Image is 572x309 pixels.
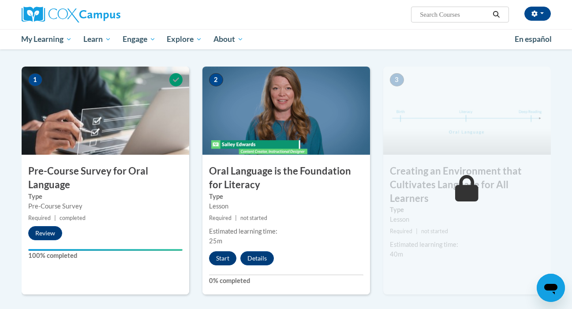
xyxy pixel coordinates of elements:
[240,251,274,265] button: Details
[28,226,62,240] button: Review
[123,34,156,45] span: Engage
[28,192,183,201] label: Type
[208,29,249,49] a: About
[390,215,544,224] div: Lesson
[524,7,551,21] button: Account Settings
[209,215,232,221] span: Required
[390,205,544,215] label: Type
[515,34,552,44] span: En español
[83,34,111,45] span: Learn
[421,228,448,235] span: not started
[16,29,78,49] a: My Learning
[22,164,189,192] h3: Pre-Course Survey for Oral Language
[54,215,56,221] span: |
[390,250,403,258] span: 40m
[240,215,267,221] span: not started
[509,30,557,48] a: En español
[209,276,363,286] label: 0% completed
[390,73,404,86] span: 3
[8,29,564,49] div: Main menu
[213,34,243,45] span: About
[78,29,117,49] a: Learn
[22,7,120,22] img: Cox Campus
[390,228,412,235] span: Required
[117,29,161,49] a: Engage
[209,227,363,236] div: Estimated learning time:
[235,215,237,221] span: |
[209,237,222,245] span: 25m
[209,201,363,211] div: Lesson
[21,34,72,45] span: My Learning
[60,215,86,221] span: completed
[390,240,544,249] div: Estimated learning time:
[161,29,208,49] a: Explore
[416,228,418,235] span: |
[28,201,183,211] div: Pre-Course Survey
[383,67,551,155] img: Course Image
[209,192,363,201] label: Type
[209,73,223,86] span: 2
[22,7,189,22] a: Cox Campus
[419,9,490,20] input: Search Courses
[22,67,189,155] img: Course Image
[202,67,370,155] img: Course Image
[28,73,42,86] span: 1
[202,164,370,192] h3: Oral Language is the Foundation for Literacy
[28,251,183,261] label: 100% completed
[383,164,551,205] h3: Creating an Environment that Cultivates Language for All Learners
[490,9,503,20] button: Search
[537,274,565,302] iframe: Button to launch messaging window
[167,34,202,45] span: Explore
[209,251,236,265] button: Start
[28,215,51,221] span: Required
[28,249,183,251] div: Your progress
